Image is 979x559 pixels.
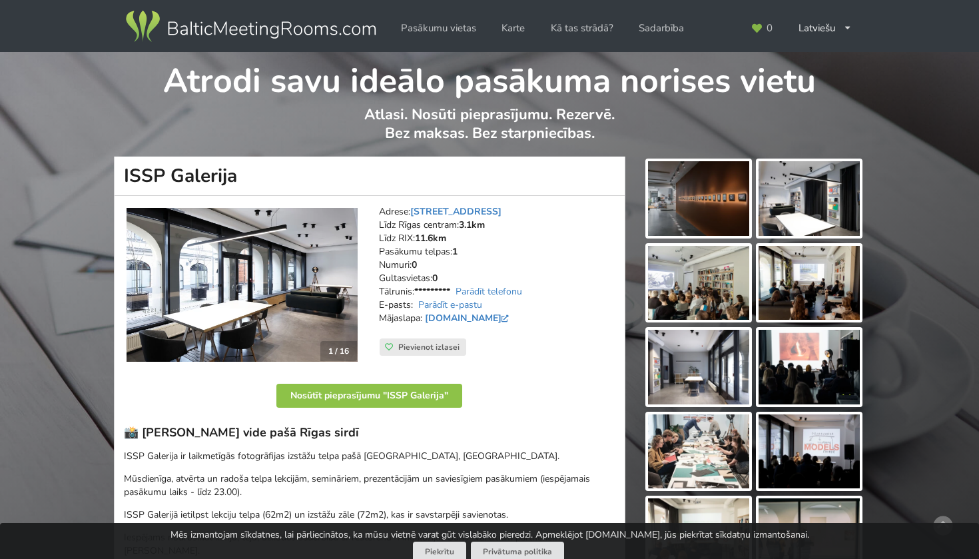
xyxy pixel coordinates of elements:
p: Mūsdienīga, atvērta un radoša telpa lekcijām, semināriem, prezentācijām un saviesīgiem pasākumiem... [124,472,615,499]
h1: ISSP Galerija [114,157,625,196]
p: ISSP Galerija ir laikmetīgās fotogrāfijas izstāžu telpa pašā [GEOGRAPHIC_DATA], [GEOGRAPHIC_DATA]. [124,450,615,463]
a: Karte [492,15,534,41]
a: Sadarbība [629,15,693,41]
a: Parādīt telefonu [456,285,522,298]
img: ISSP Galerija | Rīga | Pasākumu vieta - galerijas bilde [648,414,749,489]
div: Latviešu [789,15,862,41]
strong: 0 [432,272,438,284]
a: Neierastas vietas | Rīga | ISSP Galerija 1 / 16 [127,208,358,362]
h1: Atrodi savu ideālo pasākuma norises vietu [115,52,865,103]
img: ISSP Galerija | Rīga | Pasākumu vieta - galerijas bilde [759,330,860,404]
p: Atlasi. Nosūti pieprasījumu. Rezervē. Bez maksas. Bez starpniecības. [115,105,865,157]
p: ISSP Galerijā ietilpst lekciju telpa (62m2) un izstāžu zāle (72m2), kas ir savstarpēji savienotas. [124,508,615,522]
img: ISSP Galerija | Rīga | Pasākumu vieta - galerijas bilde [648,161,749,236]
img: Baltic Meeting Rooms [123,8,378,45]
a: [DOMAIN_NAME] [425,312,512,324]
a: Parādīt e-pastu [418,298,482,311]
strong: 1 [452,245,458,258]
strong: 0 [412,259,417,271]
img: ISSP Galerija | Rīga | Pasākumu vieta - galerijas bilde [759,246,860,320]
button: Nosūtīt pieprasījumu "ISSP Galerija" [276,384,462,408]
a: Kā tas strādā? [541,15,623,41]
a: Pasākumu vietas [392,15,486,41]
img: ISSP Galerija | Rīga | Pasākumu vieta - galerijas bilde [648,330,749,404]
span: 0 [767,23,773,33]
span: Pievienot izlasei [398,342,460,352]
strong: 11.6km [415,232,446,245]
strong: 3.1km [459,219,485,231]
h3: 📸 [PERSON_NAME] vide pašā Rīgas sirdī [124,425,615,440]
a: [STREET_ADDRESS] [410,205,501,218]
img: ISSP Galerija | Rīga | Pasākumu vieta - galerijas bilde [759,161,860,236]
img: ISSP Galerija | Rīga | Pasākumu vieta - galerijas bilde [648,246,749,320]
img: ISSP Galerija | Rīga | Pasākumu vieta - galerijas bilde [759,414,860,489]
div: 1 / 16 [320,341,357,361]
img: Neierastas vietas | Rīga | ISSP Galerija [127,208,358,362]
address: Adrese: Līdz Rīgas centram: Līdz RIX: Pasākumu telpas: Numuri: Gultasvietas: Tālrunis: E-pasts: M... [379,205,615,338]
